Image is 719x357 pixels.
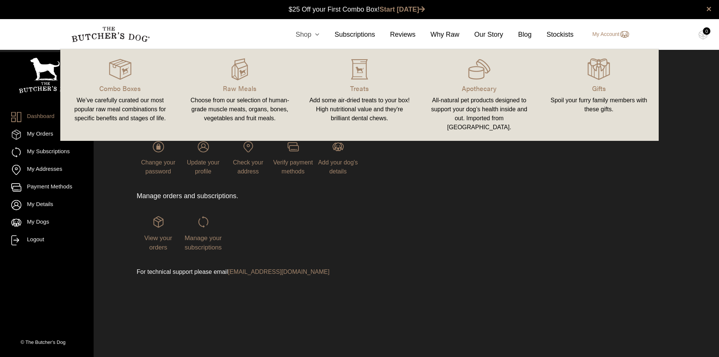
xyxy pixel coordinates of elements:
[243,141,254,152] img: login-TBD_Address.png
[428,96,530,132] div: All-natural pet products designed to support your dog’s health inside and out. Imported from [GEO...
[318,159,358,175] span: Add your dog's details
[548,83,650,93] p: Gifts
[548,96,650,114] div: Spoil your furry family members with these gifts.
[19,58,75,93] img: TBD_Portrait_Logo_White.png
[300,57,419,133] a: Treats Add some air-dried treats to your box! High nutritional value and they're brilliant dental...
[459,30,503,40] a: Our Story
[11,182,82,193] a: Payment Methods
[144,235,172,251] span: View your orders
[11,165,82,175] a: My Addresses
[228,269,330,275] a: [EMAIL_ADDRESS][DOMAIN_NAME]
[182,141,225,175] a: Update your profile
[316,141,359,175] a: Add your dog's details
[288,141,299,152] img: login-TBD_Payments.png
[198,141,209,152] img: login-TBD_Profile.png
[11,130,82,140] a: My Orders
[69,83,171,93] p: Combo Boxes
[11,218,82,228] a: My Dogs
[309,96,410,123] div: Add some air-dried treats to your box! High nutritional value and they're brilliant dental chews.
[419,57,539,133] a: Apothecary All-natural pet products designed to support your dog’s health inside and out. Importe...
[137,267,452,276] p: For technical support please email
[137,216,180,251] a: View your orders
[189,83,291,93] p: Raw Meals
[706,4,712,13] a: close
[187,159,219,175] span: Update your profile
[539,57,659,133] a: Gifts Spoil your furry family members with these gifts.
[503,30,532,40] a: Blog
[319,30,375,40] a: Subscriptions
[180,57,300,133] a: Raw Meals Choose from our selection of human-grade muscle meats, organs, bones, vegetables and fr...
[189,96,291,123] div: Choose from our selection of human-grade muscle meats, organs, bones, vegetables and fruit meals.
[11,200,82,210] a: My Details
[198,216,209,227] img: login-TBD_Subscriptions.png
[141,159,176,175] span: Change your password
[227,141,270,175] a: Check your address
[273,159,313,175] span: Verify payment methods
[703,27,710,35] div: 0
[11,147,82,157] a: My Subscriptions
[333,141,344,152] img: login-TBD_Dog.png
[428,83,530,93] p: Apothecary
[137,191,452,201] p: Manage orders and subscriptions.
[182,216,225,251] a: Manage your subscriptions
[185,235,222,251] span: Manage your subscriptions
[380,6,425,13] a: Start [DATE]
[153,216,164,227] img: login-TBD_Orders.png
[69,96,171,123] div: We’ve carefully curated our most popular raw meal combinations for specific benefits and stages o...
[233,159,263,175] span: Check your address
[153,141,164,152] img: login-TBD_Password.png
[532,30,574,40] a: Stockists
[11,235,82,245] a: Logout
[309,83,410,93] p: Treats
[271,141,315,175] a: Verify payment methods
[280,30,319,40] a: Shop
[11,112,82,122] a: Dashboard
[60,57,180,133] a: Combo Boxes We’ve carefully curated our most popular raw meal combinations for specific benefits ...
[416,30,459,40] a: Why Raw
[375,30,415,40] a: Reviews
[585,30,629,39] a: My Account
[137,141,180,175] a: Change your password
[698,30,708,40] img: TBD_Cart-Empty.png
